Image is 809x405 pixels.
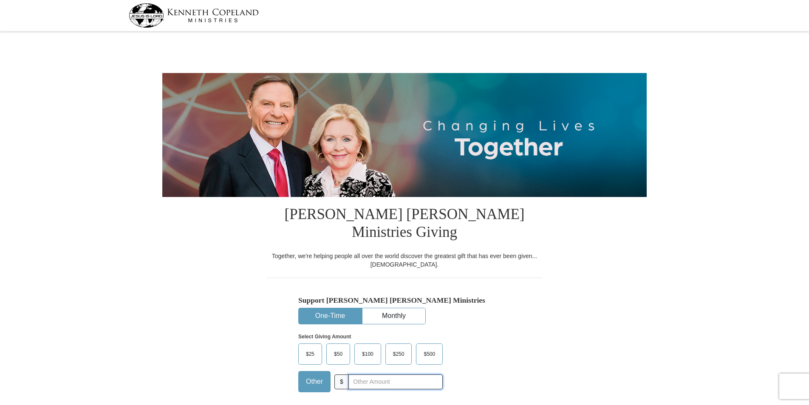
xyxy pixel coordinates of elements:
h1: [PERSON_NAME] [PERSON_NAME] Ministries Giving [266,197,543,252]
input: Other Amount [348,374,443,389]
span: $50 [330,348,347,360]
button: One-Time [299,308,362,324]
span: Other [302,375,327,388]
div: Together, we're helping people all over the world discover the greatest gift that has ever been g... [266,252,543,269]
button: Monthly [362,308,425,324]
span: $500 [419,348,439,360]
img: kcm-header-logo.svg [129,3,259,28]
strong: Select Giving Amount [298,334,351,340]
span: $250 [389,348,409,360]
span: $25 [302,348,319,360]
span: $100 [358,348,378,360]
h5: Support [PERSON_NAME] [PERSON_NAME] Ministries [298,296,511,305]
span: $ [334,374,349,389]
